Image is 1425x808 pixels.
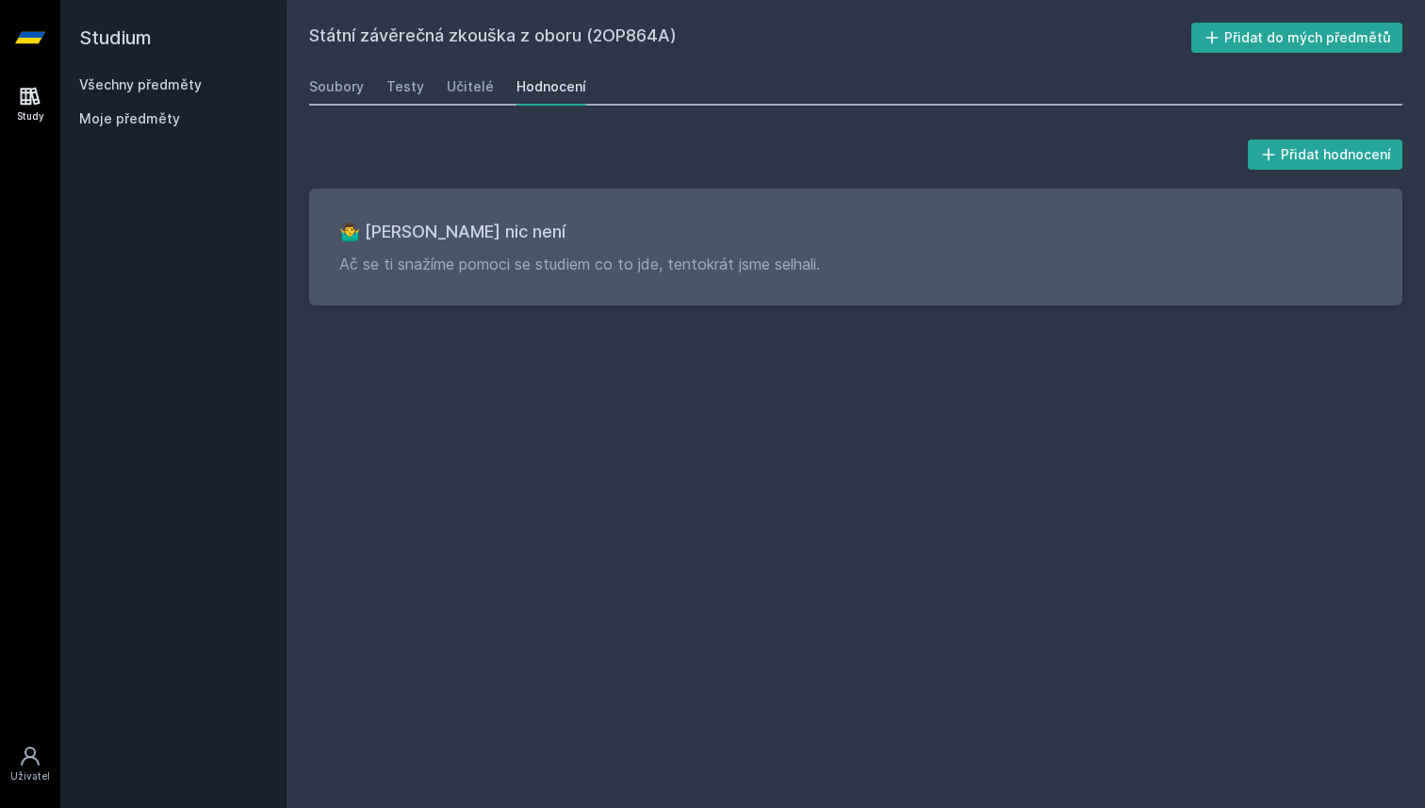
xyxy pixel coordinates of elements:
[447,77,494,96] div: Učitelé
[309,68,364,106] a: Soubory
[386,77,424,96] div: Testy
[309,77,364,96] div: Soubory
[79,76,202,92] a: Všechny předměty
[1191,23,1403,53] button: Přidat do mých předmětů
[1248,140,1403,170] button: Přidat hodnocení
[4,735,57,793] a: Uživatel
[309,23,1191,53] h2: Státní závěrečná zkouška z oboru (2OP864A)
[447,68,494,106] a: Učitelé
[339,253,1372,275] p: Ač se ti snažíme pomoci se studiem co to jde, tentokrát jsme selhali.
[10,769,50,783] div: Uživatel
[4,75,57,133] a: Study
[339,219,1372,245] h3: 🤷‍♂️ [PERSON_NAME] nic není
[17,109,44,124] div: Study
[79,109,180,128] span: Moje předměty
[516,77,586,96] div: Hodnocení
[386,68,424,106] a: Testy
[516,68,586,106] a: Hodnocení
